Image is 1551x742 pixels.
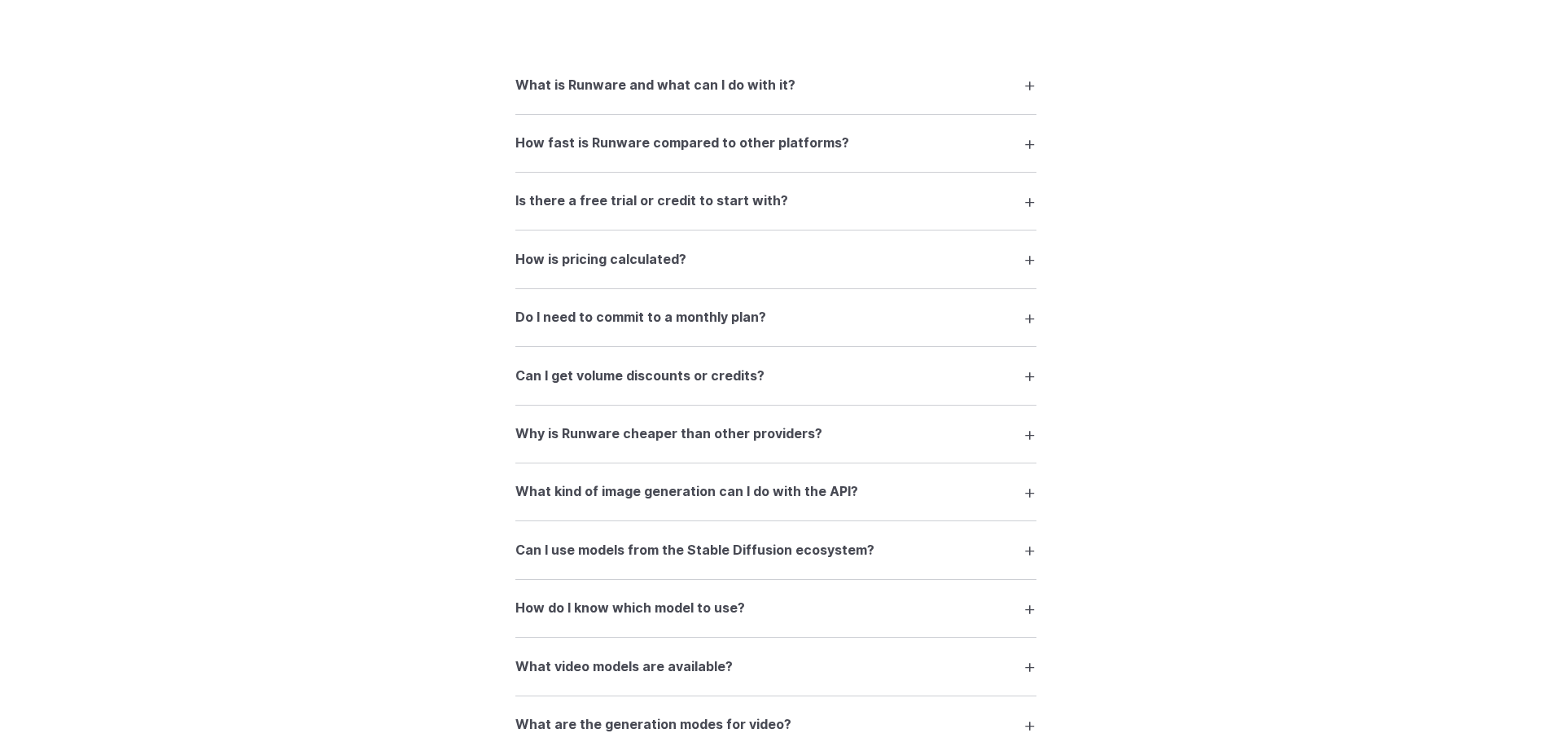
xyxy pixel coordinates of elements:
h3: What video models are available? [515,656,733,678]
h3: Can I get volume discounts or credits? [515,366,765,387]
summary: What is Runware and what can I do with it? [515,69,1036,100]
h3: Why is Runware cheaper than other providers? [515,424,822,445]
summary: Is there a free trial or credit to start with? [515,186,1036,217]
summary: Can I use models from the Stable Diffusion ecosystem? [515,534,1036,565]
h3: Can I use models from the Stable Diffusion ecosystem? [515,540,874,561]
h3: What are the generation modes for video? [515,714,791,735]
h3: How fast is Runware compared to other platforms? [515,133,849,154]
summary: What kind of image generation can I do with the API? [515,476,1036,507]
h3: How is pricing calculated? [515,249,686,270]
summary: How do I know which model to use? [515,593,1036,624]
summary: Why is Runware cheaper than other providers? [515,419,1036,450]
summary: How fast is Runware compared to other platforms? [515,128,1036,159]
summary: Do I need to commit to a monthly plan? [515,302,1036,333]
h3: Is there a free trial or credit to start with? [515,191,788,212]
summary: What video models are available? [515,651,1036,682]
summary: Can I get volume discounts or credits? [515,360,1036,391]
h3: What is Runware and what can I do with it? [515,75,795,96]
summary: How is pricing calculated? [515,244,1036,274]
h3: What kind of image generation can I do with the API? [515,481,858,503]
h3: How do I know which model to use? [515,598,745,619]
h3: Do I need to commit to a monthly plan? [515,307,766,328]
summary: What are the generation modes for video? [515,709,1036,740]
